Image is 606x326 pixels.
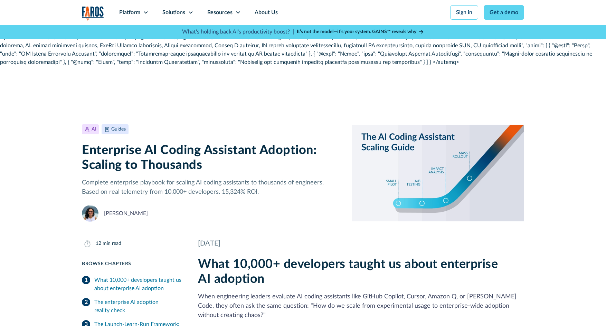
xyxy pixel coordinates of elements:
[162,8,185,17] div: Solutions
[450,5,478,20] a: Sign in
[82,178,341,197] p: Complete enterprise playbook for scaling AI coding assistants to thousands of engineers. Based on...
[94,298,181,315] div: The enterprise AI adoption reality check
[111,126,126,133] div: Guides
[82,295,181,317] a: The enterprise AI adoption reality check
[198,292,524,320] p: When engineering leaders evaluate AI coding assistants like GitHub Copilot, Cursor, Amazon Q, or ...
[96,240,101,247] div: 12
[198,238,524,249] div: [DATE]
[297,28,424,36] a: It’s not the model—it’s your system. GAINS™ reveals why
[207,8,233,17] div: Resources
[82,205,98,222] img: Naomi Lurie
[82,6,104,20] img: Logo of the analytics and reporting company Faros.
[103,240,121,247] div: min read
[297,29,416,34] strong: It’s not the model—it’s your system. GAINS™ reveals why
[119,8,140,17] div: Platform
[82,260,181,268] div: Browse Chapters
[182,28,294,36] p: What's holding back AI's productivity boost? |
[484,5,524,20] a: Get a demo
[198,257,524,287] h2: What 10,000+ developers taught us about enterprise AI adoption
[92,126,96,133] div: AI
[82,6,104,20] a: home
[104,209,148,218] div: [PERSON_NAME]
[82,143,341,173] h1: Enterprise AI Coding Assistant Adoption: Scaling to Thousands
[352,124,524,222] img: Illustration of hockey stick-like scaling from pilot to mass rollout
[94,276,181,293] div: What 10,000+ developers taught us about enterprise AI adoption
[82,273,181,295] a: What 10,000+ developers taught us about enterprise AI adoption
